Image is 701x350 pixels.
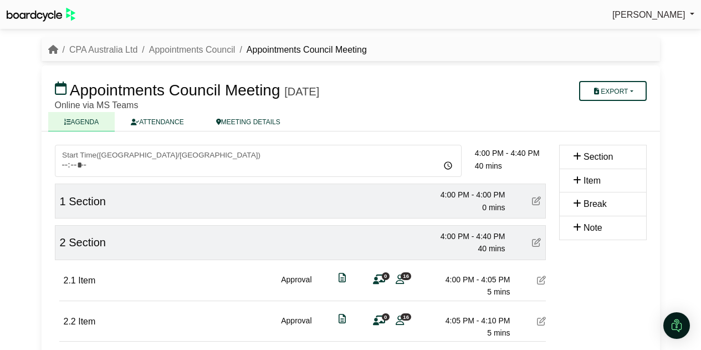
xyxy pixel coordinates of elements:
[69,236,106,248] span: Section
[48,43,367,57] nav: breadcrumb
[78,276,95,285] span: Item
[60,195,66,207] span: 1
[382,313,390,321] span: 0
[584,152,613,161] span: Section
[428,230,505,242] div: 4:00 PM - 4:40 PM
[487,287,510,296] span: 5 mins
[149,45,236,54] a: Appointments Council
[579,81,646,101] button: Export
[284,85,319,98] div: [DATE]
[428,189,505,201] div: 4:00 PM - 4:00 PM
[78,317,95,326] span: Item
[478,244,505,253] span: 40 mins
[64,317,76,326] span: 2.2
[69,195,106,207] span: Section
[433,315,510,327] div: 4:05 PM - 4:10 PM
[482,203,505,212] span: 0 mins
[7,8,75,22] img: BoardcycleBlackGreen-aaafeed430059cb809a45853b8cf6d952af9d84e6e89e1f1685b34bfd5cb7d64.svg
[64,276,76,285] span: 2.1
[69,45,137,54] a: CPA Australia Ltd
[200,112,296,131] a: MEETING DETAILS
[475,147,552,159] div: 4:00 PM - 4:40 PM
[401,272,411,280] span: 16
[115,112,199,131] a: ATTENDANCE
[584,223,602,232] span: Note
[584,176,601,185] span: Item
[70,82,280,99] span: Appointments Council Meeting
[382,272,390,280] span: 0
[235,43,366,57] li: Appointments Council Meeting
[401,313,411,321] span: 16
[612,8,694,22] a: [PERSON_NAME]
[281,315,311,339] div: Approval
[281,273,311,298] div: Approval
[475,161,502,170] span: 40 mins
[612,10,685,19] span: [PERSON_NAME]
[48,112,115,131] a: AGENDA
[55,100,139,110] span: Online via MS Teams
[584,199,607,209] span: Break
[433,273,510,286] div: 4:00 PM - 4:05 PM
[663,312,690,339] div: Open Intercom Messenger
[487,328,510,337] span: 5 mins
[60,236,66,248] span: 2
